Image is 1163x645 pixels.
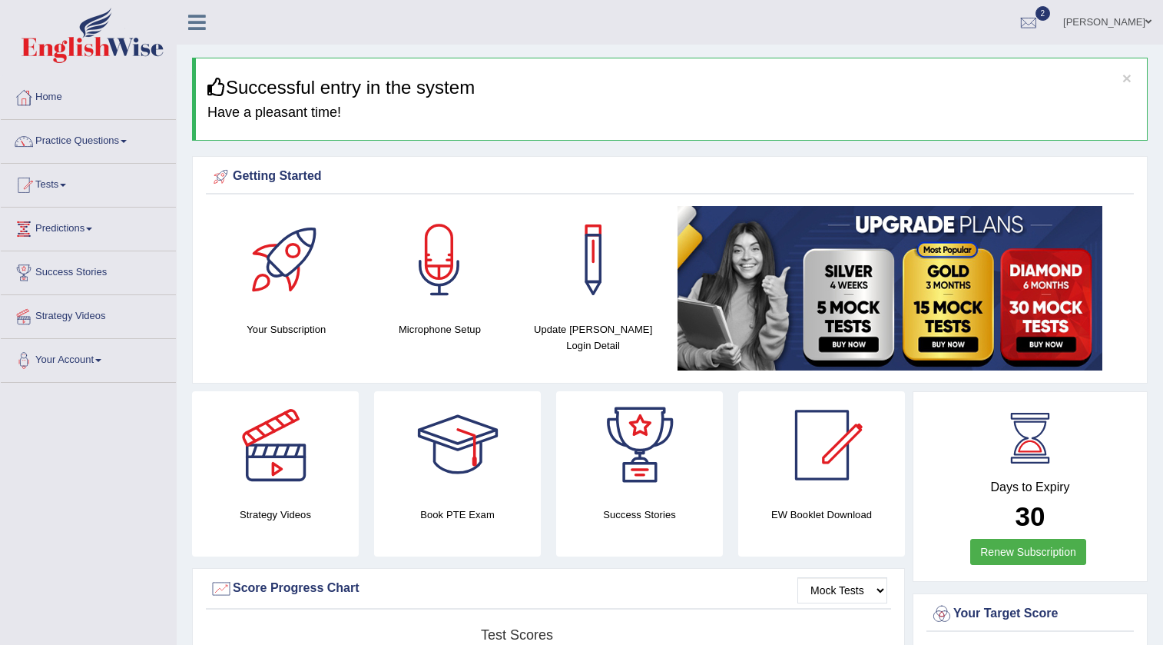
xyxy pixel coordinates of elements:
a: Success Stories [1,251,176,290]
a: Renew Subscription [970,539,1086,565]
div: Score Progress Chart [210,577,887,600]
div: Your Target Score [930,603,1130,626]
h4: Book PTE Exam [374,507,541,523]
img: small5.jpg [678,206,1102,371]
button: × [1122,70,1132,86]
h4: EW Booklet Download [738,507,905,523]
a: Tests [1,164,176,202]
span: 2 [1035,6,1051,21]
h4: Days to Expiry [930,480,1130,494]
a: Your Account [1,339,176,377]
h4: Strategy Videos [192,507,359,523]
b: 30 [1016,501,1045,531]
a: Home [1,76,176,115]
tspan: Test scores [481,627,553,643]
a: Predictions [1,208,176,246]
h4: Have a pleasant time! [207,105,1135,121]
div: Getting Started [210,165,1130,188]
h4: Microphone Setup [371,321,509,337]
h3: Successful entry in the system [207,78,1135,98]
a: Strategy Videos [1,295,176,334]
h4: Success Stories [556,507,723,523]
h4: Your Subscription [217,321,356,337]
a: Practice Questions [1,120,176,158]
h4: Update [PERSON_NAME] Login Detail [524,321,662,354]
